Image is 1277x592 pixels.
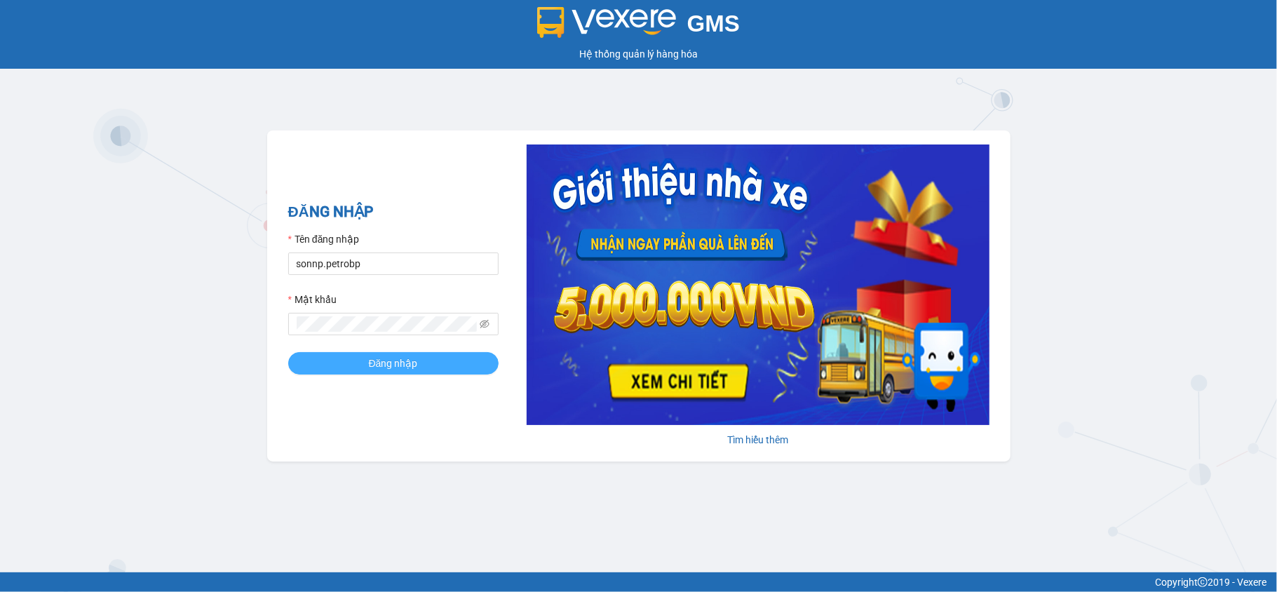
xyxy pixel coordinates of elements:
span: eye-invisible [480,319,489,329]
a: GMS [537,21,740,32]
button: Đăng nhập [288,352,499,375]
label: Mật khẩu [288,292,337,307]
span: Đăng nhập [369,356,418,371]
div: Tìm hiểu thêm [527,432,989,448]
h2: ĐĂNG NHẬP [288,201,499,224]
span: copyright [1198,577,1208,587]
input: Tên đăng nhập [288,253,499,275]
img: logo 2 [537,7,676,38]
span: GMS [687,11,740,36]
div: Copyright 2019 - Vexere [11,574,1266,590]
input: Mật khẩu [297,316,477,332]
label: Tên đăng nhập [288,231,360,247]
img: banner-0 [527,144,989,425]
div: Hệ thống quản lý hàng hóa [4,46,1273,62]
